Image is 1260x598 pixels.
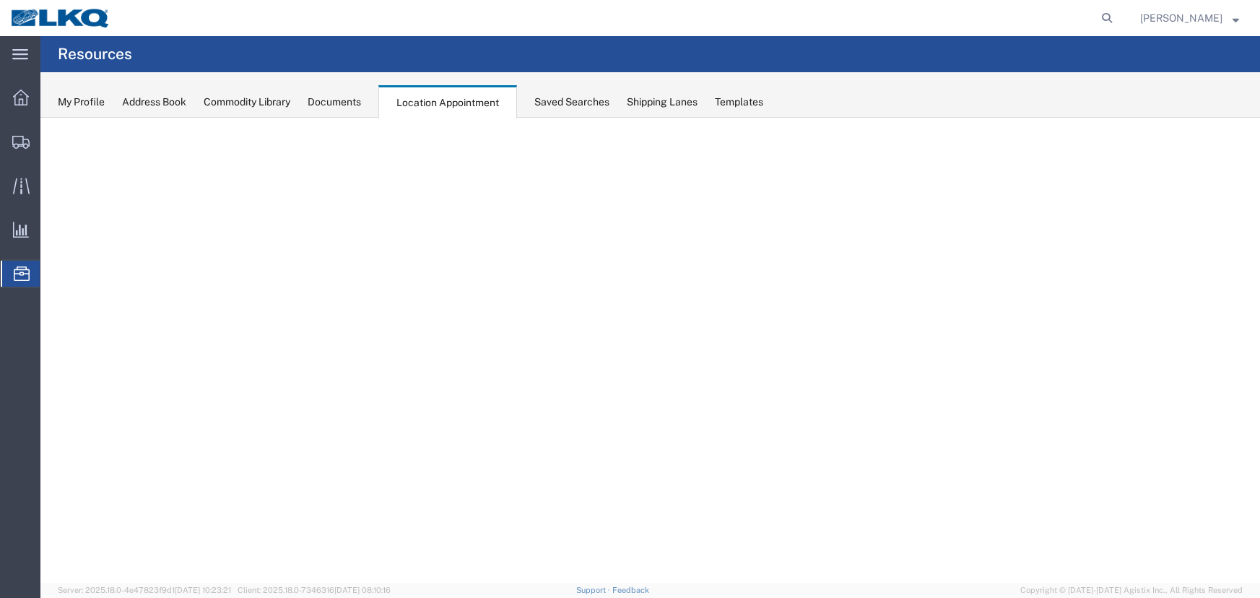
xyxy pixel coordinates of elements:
[238,586,391,594] span: Client: 2025.18.0-7346316
[1139,9,1240,27] button: [PERSON_NAME]
[122,95,186,110] div: Address Book
[1140,10,1222,26] span: Alfredo Garcia
[715,95,763,110] div: Templates
[308,95,361,110] div: Documents
[10,7,111,29] img: logo
[378,85,517,118] div: Location Appointment
[175,586,231,594] span: [DATE] 10:23:21
[334,586,391,594] span: [DATE] 08:10:16
[58,36,132,72] h4: Resources
[58,586,231,594] span: Server: 2025.18.0-4e47823f9d1
[627,95,698,110] div: Shipping Lanes
[58,95,105,110] div: My Profile
[612,586,649,594] a: Feedback
[204,95,290,110] div: Commodity Library
[576,586,612,594] a: Support
[1020,584,1243,597] span: Copyright © [DATE]-[DATE] Agistix Inc., All Rights Reserved
[534,95,609,110] div: Saved Searches
[40,118,1260,583] iframe: FS Legacy Container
